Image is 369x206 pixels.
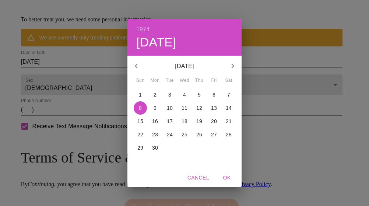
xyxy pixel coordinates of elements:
button: 14 [222,101,235,115]
p: 15 [137,118,143,125]
button: 26 [193,128,206,141]
button: 19 [193,115,206,128]
p: 19 [196,118,202,125]
button: 2 [148,88,162,101]
button: 27 [207,128,221,141]
p: 16 [152,118,158,125]
button: 6 [207,88,221,101]
button: 3 [163,88,176,101]
p: 18 [182,118,187,125]
span: Mon [148,77,162,84]
p: 4 [183,91,186,98]
button: 20 [207,115,221,128]
p: 10 [167,104,173,112]
span: Cancel [187,173,209,182]
p: 13 [211,104,217,112]
button: 8 [134,101,147,115]
span: Thu [193,77,206,84]
p: 17 [167,118,173,125]
button: 21 [222,115,235,128]
button: 15 [134,115,147,128]
button: 10 [163,101,176,115]
button: 1 [134,88,147,101]
span: Sat [222,77,235,84]
p: 28 [226,131,232,138]
p: 3 [168,91,171,98]
p: 12 [196,104,202,112]
p: 30 [152,144,158,151]
p: 23 [152,131,158,138]
p: 24 [167,131,173,138]
p: 11 [182,104,187,112]
p: 6 [212,91,215,98]
button: Cancel [184,171,212,185]
button: 30 [148,141,162,154]
p: 5 [198,91,201,98]
p: 26 [196,131,202,138]
button: 25 [178,128,191,141]
button: 11 [178,101,191,115]
button: 9 [148,101,162,115]
button: 1974 [136,24,150,35]
span: OK [218,173,236,182]
p: 9 [154,104,157,112]
p: 2 [154,91,157,98]
span: Tue [163,77,176,84]
button: 4 [178,88,191,101]
p: 7 [227,91,230,98]
p: 21 [226,118,232,125]
p: 20 [211,118,217,125]
p: [DATE] [145,62,224,71]
span: Sun [134,77,147,84]
p: 29 [137,144,143,151]
button: 12 [193,101,206,115]
p: 27 [211,131,217,138]
span: Fri [207,77,221,84]
p: 1 [139,91,142,98]
p: 8 [139,104,142,112]
button: 13 [207,101,221,115]
p: 25 [182,131,187,138]
button: 24 [163,128,176,141]
button: 7 [222,88,235,101]
p: 14 [226,104,232,112]
button: 23 [148,128,162,141]
button: 5 [193,88,206,101]
span: Wed [178,77,191,84]
button: 16 [148,115,162,128]
button: OK [215,171,239,185]
p: 22 [137,131,143,138]
button: 17 [163,115,176,128]
button: 29 [134,141,147,154]
button: 18 [178,115,191,128]
button: 22 [134,128,147,141]
button: 28 [222,128,235,141]
button: [DATE] [136,35,176,50]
